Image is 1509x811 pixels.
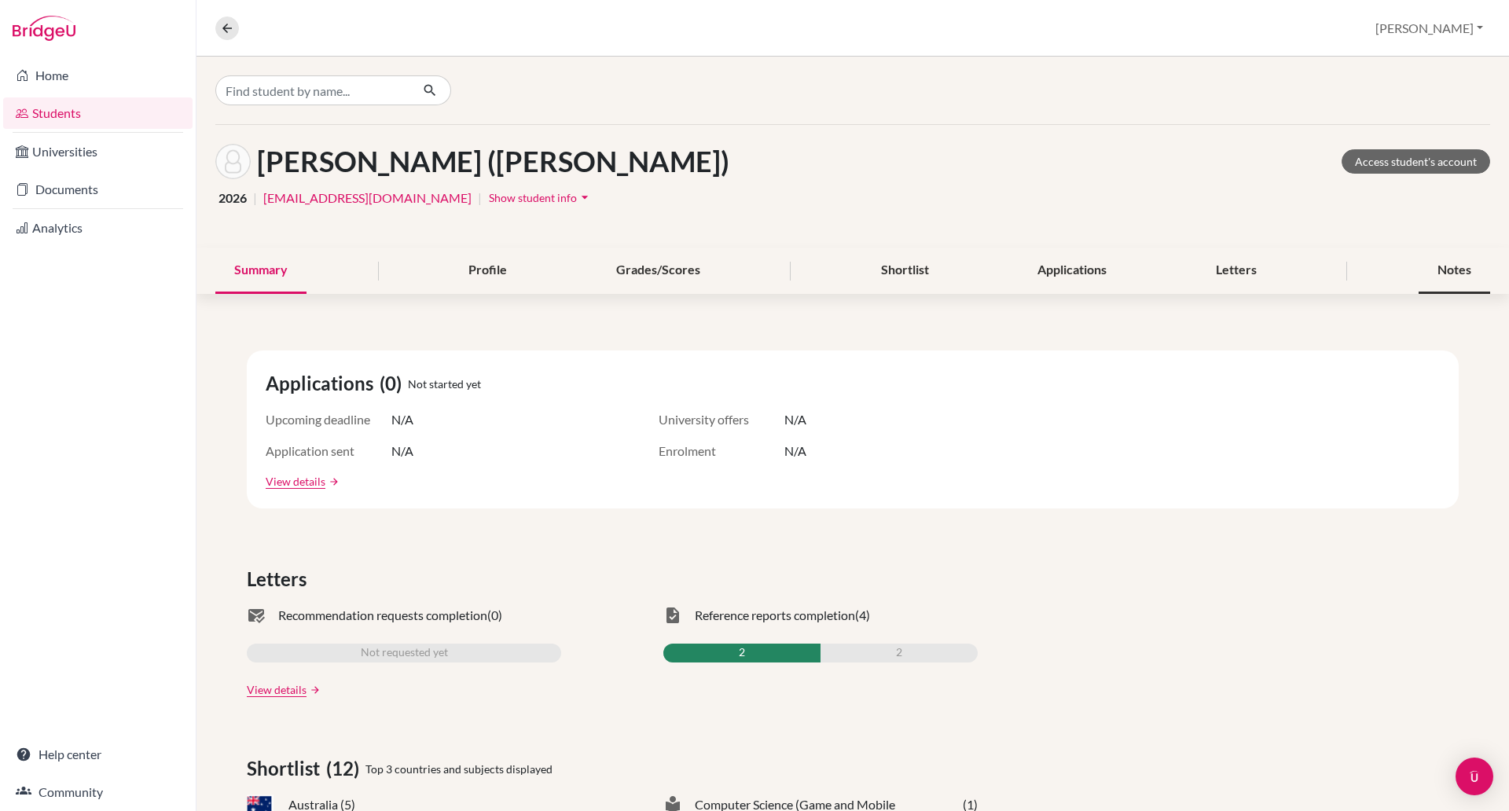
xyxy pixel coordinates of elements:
[218,189,247,207] span: 2026
[3,212,193,244] a: Analytics
[3,97,193,129] a: Students
[278,606,487,625] span: Recommendation requests completion
[597,248,719,294] div: Grades/Scores
[247,681,307,698] a: View details
[1419,248,1490,294] div: Notes
[13,16,75,41] img: Bridge-U
[380,369,408,398] span: (0)
[391,410,413,429] span: N/A
[361,644,448,662] span: Not requested yet
[1019,248,1125,294] div: Applications
[3,174,193,205] a: Documents
[247,565,313,593] span: Letters
[325,476,340,487] a: arrow_forward
[215,75,410,105] input: Find student by name...
[855,606,870,625] span: (4)
[896,644,902,662] span: 2
[577,189,593,205] i: arrow_drop_down
[3,739,193,770] a: Help center
[862,248,948,294] div: Shortlist
[659,442,784,461] span: Enrolment
[489,191,577,204] span: Show student info
[266,473,325,490] a: View details
[257,145,729,178] h1: [PERSON_NAME] ([PERSON_NAME])
[263,189,472,207] a: [EMAIL_ADDRESS][DOMAIN_NAME]
[739,644,745,662] span: 2
[1456,758,1493,795] div: Open Intercom Messenger
[3,60,193,91] a: Home
[266,442,391,461] span: Application sent
[1342,149,1490,174] a: Access student's account
[326,754,365,783] span: (12)
[3,136,193,167] a: Universities
[266,410,391,429] span: Upcoming deadline
[253,189,257,207] span: |
[266,369,380,398] span: Applications
[784,442,806,461] span: N/A
[307,684,321,695] a: arrow_forward
[663,606,682,625] span: task
[478,189,482,207] span: |
[659,410,784,429] span: University offers
[247,754,326,783] span: Shortlist
[215,144,251,179] img: Alexandra (Sasha) Shcheglova's avatar
[3,776,193,808] a: Community
[695,606,855,625] span: Reference reports completion
[487,606,502,625] span: (0)
[215,248,307,294] div: Summary
[365,761,553,777] span: Top 3 countries and subjects displayed
[391,442,413,461] span: N/A
[488,185,593,210] button: Show student infoarrow_drop_down
[1197,248,1276,294] div: Letters
[450,248,526,294] div: Profile
[1368,13,1490,43] button: [PERSON_NAME]
[784,410,806,429] span: N/A
[408,376,481,392] span: Not started yet
[247,606,266,625] span: mark_email_read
